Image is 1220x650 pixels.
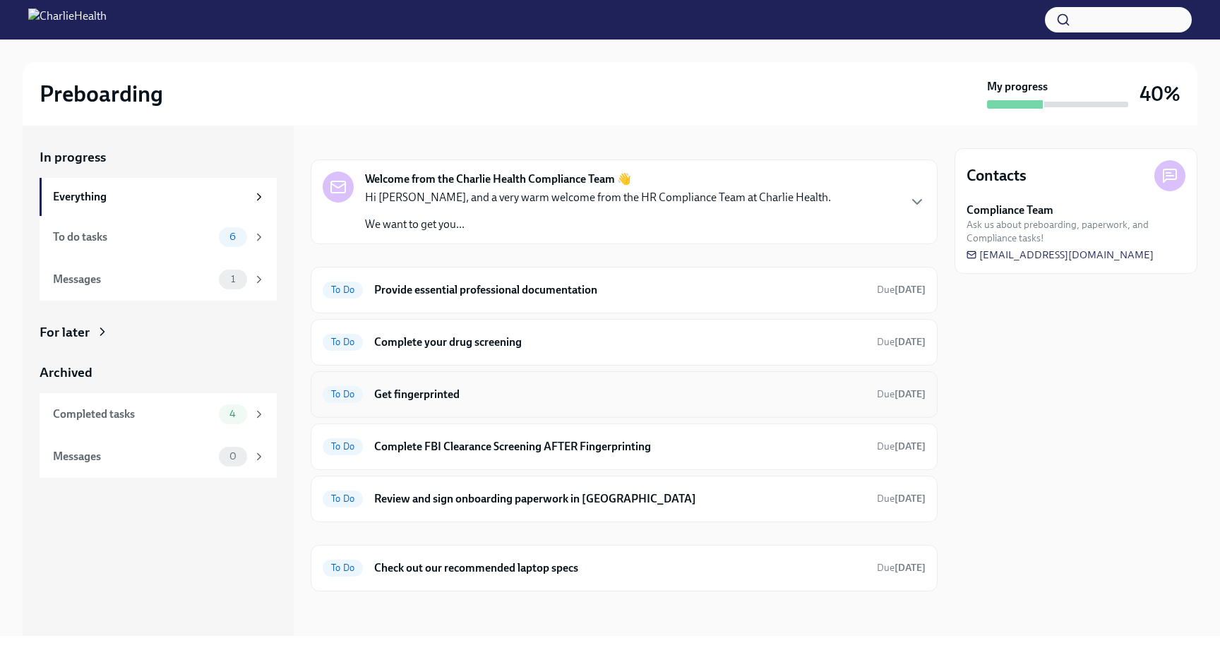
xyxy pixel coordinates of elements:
h6: Review and sign onboarding paperwork in [GEOGRAPHIC_DATA] [374,491,866,507]
a: Messages0 [40,435,277,478]
a: Everything [40,178,277,216]
strong: Compliance Team [967,203,1053,218]
a: To DoComplete your drug screeningDue[DATE] [323,331,926,354]
span: To Do [323,493,363,504]
h3: 40% [1140,81,1180,107]
strong: [DATE] [895,284,926,296]
p: Hi [PERSON_NAME], and a very warm welcome from the HR Compliance Team at Charlie Health. [365,190,831,205]
strong: [DATE] [895,336,926,348]
strong: [DATE] [895,493,926,505]
a: In progress [40,148,277,167]
h6: Get fingerprinted [374,387,866,402]
span: Due [877,284,926,296]
h2: Preboarding [40,80,163,108]
h6: Complete your drug screening [374,335,866,350]
span: October 9th, 2025 09:00 [877,440,926,453]
img: CharlieHealth [28,8,107,31]
div: In progress [311,130,377,148]
span: Due [877,388,926,400]
strong: [DATE] [895,388,926,400]
a: Completed tasks4 [40,393,277,435]
a: To do tasks6 [40,216,277,258]
span: To Do [323,284,363,295]
div: To do tasks [53,229,213,245]
span: To Do [323,389,363,399]
div: Messages [53,272,213,287]
p: We want to get you... [365,217,831,232]
span: Due [877,440,926,452]
h6: Complete FBI Clearance Screening AFTER Fingerprinting [374,439,866,455]
h6: Check out our recommended laptop specs [374,560,866,576]
span: Ask us about preboarding, paperwork, and Compliance tasks! [967,218,1185,245]
strong: [DATE] [895,562,926,574]
a: Archived [40,363,277,382]
strong: My progress [987,79,1048,95]
a: To DoCheck out our recommended laptop specsDue[DATE] [323,557,926,579]
span: Due [877,336,926,348]
strong: [DATE] [895,440,926,452]
span: Due [877,562,926,574]
a: [EMAIL_ADDRESS][DOMAIN_NAME] [967,248,1154,262]
span: October 6th, 2025 09:00 [877,561,926,574]
h4: Contacts [967,165,1027,186]
span: To Do [323,441,363,452]
div: Everything [53,189,247,205]
span: 4 [221,409,244,419]
span: October 6th, 2025 09:00 [877,283,926,296]
span: 6 [221,231,244,242]
span: To Do [323,562,363,573]
a: To DoReview and sign onboarding paperwork in [GEOGRAPHIC_DATA]Due[DATE] [323,488,926,510]
span: To Do [323,337,363,347]
span: Due [877,493,926,505]
span: October 6th, 2025 09:00 [877,335,926,349]
div: For later [40,323,90,342]
a: To DoGet fingerprintedDue[DATE] [323,383,926,406]
a: For later [40,323,277,342]
div: Completed tasks [53,407,213,422]
strong: Welcome from the Charlie Health Compliance Team 👋 [365,171,631,187]
span: 0 [221,451,245,462]
div: Messages [53,449,213,464]
a: To DoComplete FBI Clearance Screening AFTER FingerprintingDue[DATE] [323,435,926,458]
span: 1 [222,274,244,284]
span: October 6th, 2025 09:00 [877,387,926,401]
a: To DoProvide essential professional documentationDue[DATE] [323,279,926,301]
h6: Provide essential professional documentation [374,282,866,298]
span: October 10th, 2025 09:00 [877,492,926,505]
a: Messages1 [40,258,277,301]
